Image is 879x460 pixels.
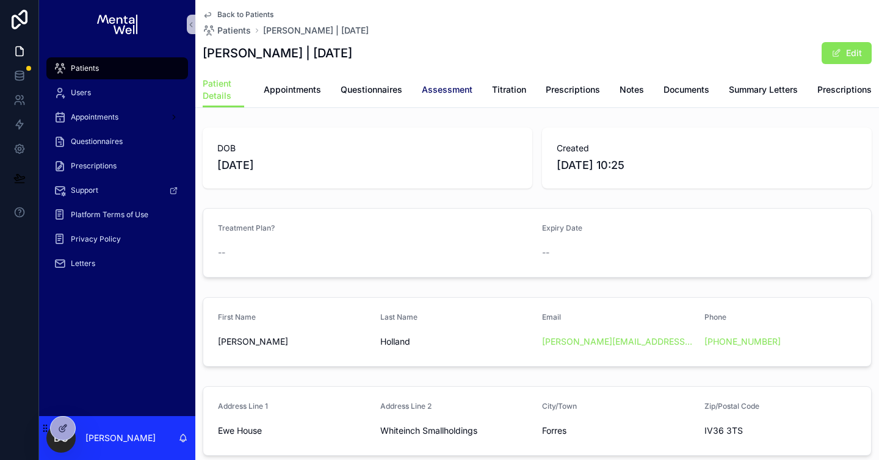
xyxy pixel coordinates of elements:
[218,246,225,259] span: --
[380,401,432,411] span: Address Line 2
[664,84,709,96] span: Documents
[380,425,533,437] span: Whiteinch Smallholdings
[39,49,195,290] div: scrollable content
[71,161,117,171] span: Prescriptions
[492,79,526,103] a: Titration
[218,401,268,411] span: Address Line 1
[218,425,371,437] span: Ewe House
[46,82,188,104] a: Users
[492,84,526,96] span: Titration
[203,77,244,102] span: Patient Details
[71,234,121,244] span: Privacy Policy
[542,425,695,437] span: Forres
[542,401,577,411] span: City/Town
[203,24,251,37] a: Patients
[822,42,872,64] button: Edit
[46,204,188,226] a: Platform Terms of Use
[264,84,321,96] span: Appointments
[704,336,781,348] a: [PHONE_NUMBER]
[557,142,857,154] span: Created
[542,223,582,232] span: Expiry Date
[71,88,91,98] span: Users
[218,223,275,232] span: Treatment Plan?
[218,336,371,348] span: [PERSON_NAME]
[542,336,695,348] a: [PERSON_NAME][EMAIL_ADDRESS][PERSON_NAME][DOMAIN_NAME]
[729,79,798,103] a: Summary Letters
[557,157,857,174] span: [DATE] 10:25
[203,10,273,20] a: Back to Patients
[341,79,402,103] a: Questionnaires
[203,45,352,62] h1: [PERSON_NAME] | [DATE]
[542,312,561,322] span: Email
[380,312,418,322] span: Last Name
[729,84,798,96] span: Summary Letters
[46,106,188,128] a: Appointments
[817,84,872,96] span: Prescriptions
[46,253,188,275] a: Letters
[263,24,369,37] a: [PERSON_NAME] | [DATE]
[704,401,759,411] span: Zip/Postal Code
[704,312,726,322] span: Phone
[71,137,123,146] span: Questionnaires
[217,24,251,37] span: Patients
[71,259,95,268] span: Letters
[203,73,244,108] a: Patient Details
[546,79,600,103] a: Prescriptions
[422,79,472,103] a: Assessment
[542,246,549,259] span: --
[97,15,137,34] img: App logo
[422,84,472,96] span: Assessment
[71,63,99,73] span: Patients
[664,79,709,103] a: Documents
[46,131,188,153] a: Questionnaires
[817,79,872,103] a: Prescriptions
[46,179,188,201] a: Support
[620,84,644,96] span: Notes
[71,185,98,195] span: Support
[217,157,518,174] span: [DATE]
[620,79,644,103] a: Notes
[380,336,533,348] span: Holland
[46,57,188,79] a: Patients
[217,142,518,154] span: DOB
[46,155,188,177] a: Prescriptions
[46,228,188,250] a: Privacy Policy
[71,210,148,220] span: Platform Terms of Use
[546,84,600,96] span: Prescriptions
[85,432,156,444] p: [PERSON_NAME]
[218,312,256,322] span: First Name
[264,79,321,103] a: Appointments
[341,84,402,96] span: Questionnaires
[71,112,118,122] span: Appointments
[217,10,273,20] span: Back to Patients
[704,425,857,437] span: IV36 3TS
